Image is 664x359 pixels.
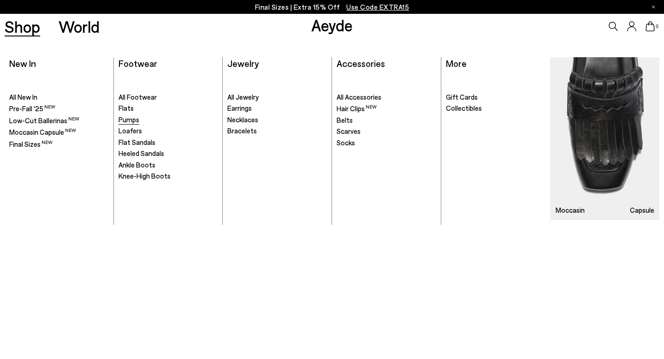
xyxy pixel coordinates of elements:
[119,149,164,157] span: Heeled Sandals
[9,93,109,102] a: All New In
[337,127,436,136] a: Scarves
[227,126,327,136] a: Bracelets
[9,116,109,126] a: Low-Cut Ballerinas
[9,140,53,148] span: Final Sizes
[630,207,654,214] h3: Capsule
[119,104,218,113] a: Flats
[119,58,157,69] a: Footwear
[119,115,139,124] span: Pumps
[59,18,100,35] a: World
[337,116,353,124] span: Belts
[337,58,385,69] a: Accessories
[119,138,218,147] a: Flat Sandals
[446,58,467,69] a: More
[337,104,436,114] a: Hair Clips
[337,138,436,148] a: Socks
[551,57,659,220] a: Moccasin Capsule
[119,172,171,180] span: Knee-High Boots
[551,57,659,220] img: Mobile_e6eede4d-78b8-4bd1-ae2a-4197e375e133_900x.jpg
[311,15,353,35] a: Aeyde
[9,128,76,136] span: Moccasin Capsule
[119,93,157,101] span: All Footwear
[119,93,218,102] a: All Footwear
[337,116,436,125] a: Belts
[227,93,259,101] span: All Jewelry
[227,104,252,112] span: Earrings
[9,58,36,69] a: New In
[9,116,79,125] span: Low-Cut Ballerinas
[446,93,478,101] span: Gift Cards
[119,172,218,181] a: Knee-High Boots
[255,1,409,13] p: Final Sizes | Extra 15% Off
[119,126,218,136] a: Loafers
[446,93,546,102] a: Gift Cards
[227,104,327,113] a: Earrings
[119,104,134,112] span: Flats
[337,127,361,135] span: Scarves
[655,24,659,29] span: 0
[119,149,218,158] a: Heeled Sandals
[119,161,155,169] span: Ankle Boots
[337,93,381,101] span: All Accessories
[337,104,377,113] span: Hair Clips
[9,104,55,113] span: Pre-Fall '25
[5,18,40,35] a: Shop
[9,127,109,137] a: Moccasin Capsule
[9,104,109,114] a: Pre-Fall '25
[227,126,257,135] span: Bracelets
[9,93,37,101] span: All New In
[337,138,355,147] span: Socks
[227,58,259,69] a: Jewelry
[556,207,585,214] h3: Moccasin
[446,104,546,113] a: Collectibles
[227,115,258,124] span: Necklaces
[119,126,142,135] span: Loafers
[337,93,436,102] a: All Accessories
[446,104,482,112] span: Collectibles
[227,115,327,125] a: Necklaces
[346,3,409,11] span: Navigate to /collections/ss25-final-sizes
[119,115,218,125] a: Pumps
[119,138,155,146] span: Flat Sandals
[227,93,327,102] a: All Jewelry
[9,139,109,149] a: Final Sizes
[646,21,655,31] a: 0
[119,161,218,170] a: Ankle Boots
